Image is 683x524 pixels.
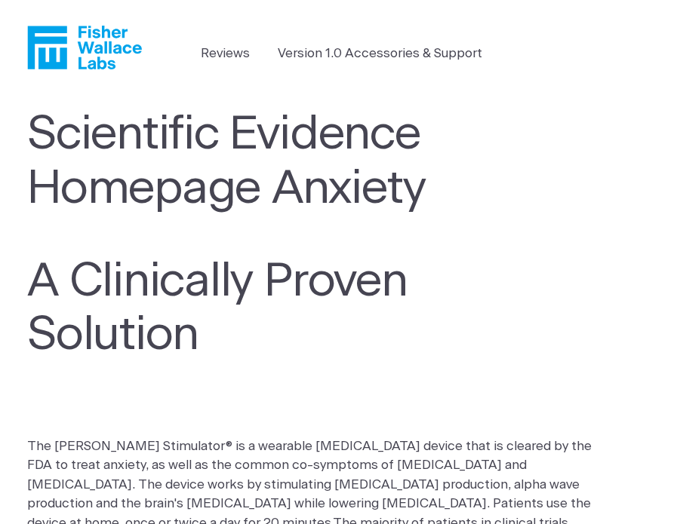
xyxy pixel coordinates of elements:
a: Reviews [201,44,250,63]
h1: Scientific Evidence Homepage Anxiety [27,108,510,216]
a: Fisher Wallace [27,26,142,69]
a: Version 1.0 Accessories & Support [278,44,482,63]
h1: A Clinically Proven Solution [27,255,510,363]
